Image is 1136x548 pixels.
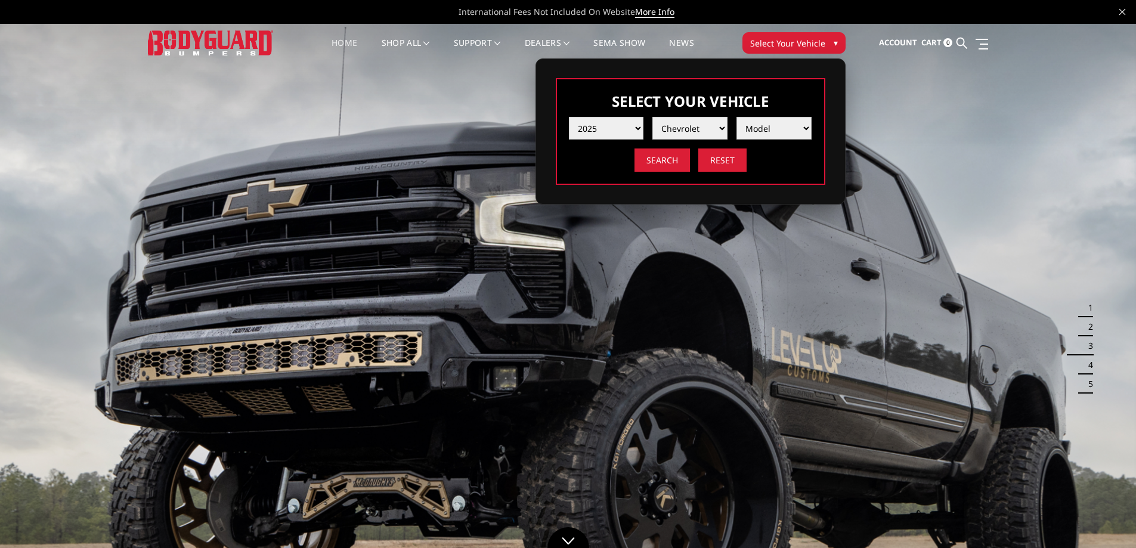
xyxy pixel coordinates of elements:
[1081,355,1093,374] button: 4 of 5
[1081,317,1093,336] button: 2 of 5
[921,27,952,59] a: Cart 0
[1076,491,1136,548] iframe: Chat Widget
[698,148,747,172] input: Reset
[1081,374,1093,394] button: 5 of 5
[593,39,645,62] a: SEMA Show
[569,91,812,111] h3: Select Your Vehicle
[750,37,825,49] span: Select Your Vehicle
[742,32,846,54] button: Select Your Vehicle
[1081,298,1093,317] button: 1 of 5
[454,39,501,62] a: Support
[879,37,917,48] span: Account
[634,148,690,172] input: Search
[834,36,838,49] span: ▾
[635,6,674,18] a: More Info
[525,39,570,62] a: Dealers
[332,39,357,62] a: Home
[382,39,430,62] a: shop all
[1081,336,1093,355] button: 3 of 5
[547,527,589,548] a: Click to Down
[943,38,952,47] span: 0
[669,39,694,62] a: News
[879,27,917,59] a: Account
[148,30,273,55] img: BODYGUARD BUMPERS
[921,37,942,48] span: Cart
